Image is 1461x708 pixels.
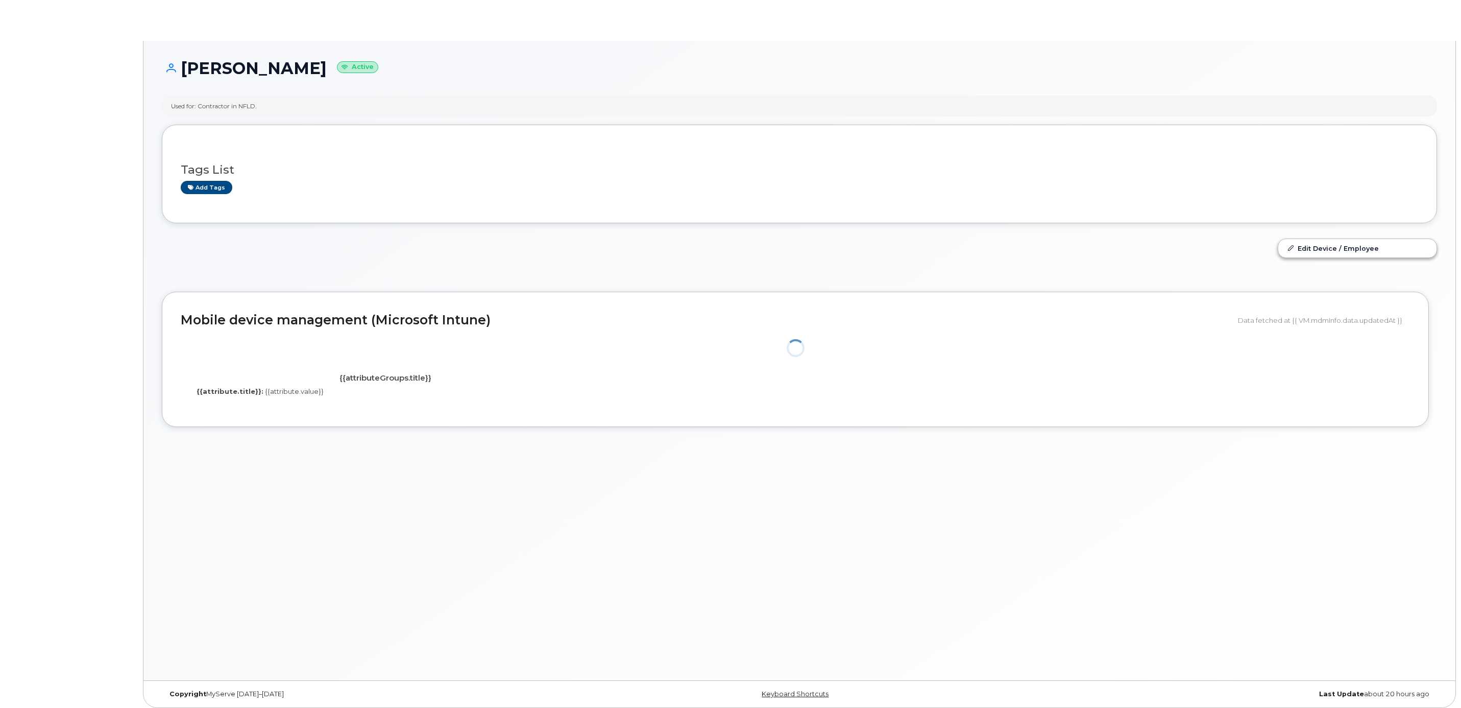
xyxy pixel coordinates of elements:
span: {{attribute.value}} [265,387,324,395]
div: Used for: Contractor in NFLD. [171,102,257,110]
label: {{attribute.title}}: [197,387,263,396]
small: Active [337,61,378,73]
a: Edit Device / Employee [1278,239,1436,257]
h2: Mobile device management (Microsoft Intune) [181,313,1230,327]
h1: [PERSON_NAME] [162,59,1437,77]
div: about 20 hours ago [1012,690,1437,698]
strong: Last Update [1319,690,1364,698]
div: Data fetched at {{ VM.mdmInfo.data.updatedAt }} [1238,311,1410,330]
div: MyServe [DATE]–[DATE] [162,690,587,698]
a: Keyboard Shortcuts [762,690,829,698]
h4: {{attributeGroups.title}} [188,374,583,383]
h3: Tags List [181,163,1418,176]
a: Add tags [181,181,232,194]
strong: Copyright [169,690,206,698]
